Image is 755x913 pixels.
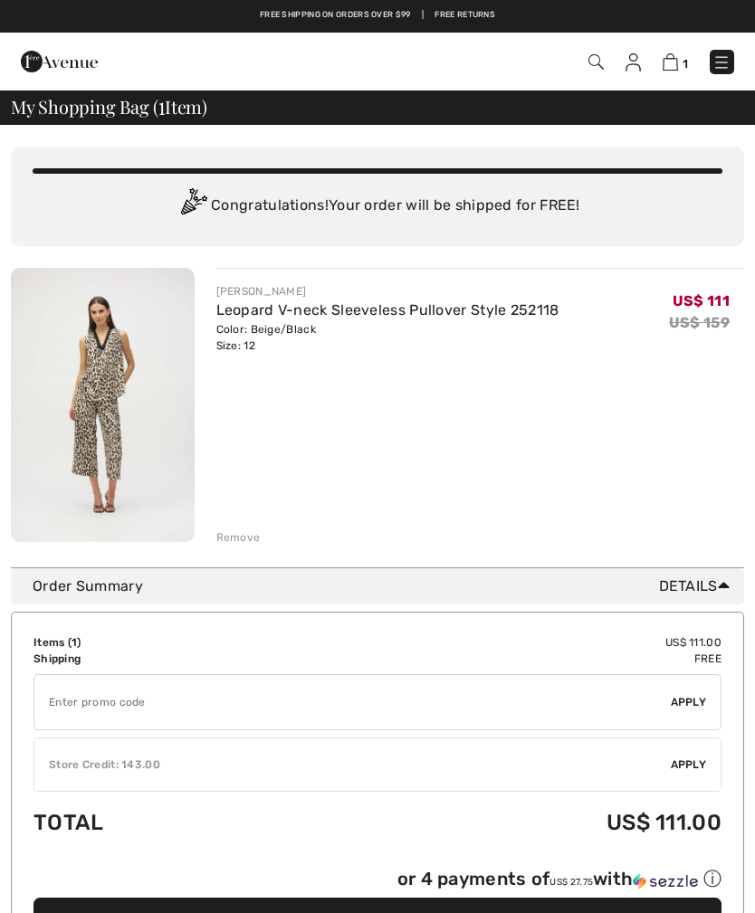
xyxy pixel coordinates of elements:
[633,873,698,889] img: Sezzle
[663,51,688,72] a: 1
[216,321,559,354] div: Color: Beige/Black Size: 12
[588,54,604,70] img: Search
[550,877,593,888] span: US$ 27.75
[33,867,722,898] div: or 4 payments ofUS$ 27.75withSezzle Click to learn more about Sezzle
[33,188,722,224] div: Congratulations! Your order will be shipped for FREE!
[671,694,707,710] span: Apply
[673,292,730,309] span: US$ 111
[671,756,707,773] span: Apply
[626,53,641,71] img: My Info
[33,651,294,667] td: Shipping
[158,93,165,117] span: 1
[11,268,195,542] img: Leopard V-neck Sleeveless Pullover Style 252118
[435,9,495,22] a: Free Returns
[34,756,671,773] div: Store Credit: 143.00
[72,636,77,649] span: 1
[659,575,737,597] span: Details
[11,98,207,116] span: My Shopping Bag ( Item)
[216,529,261,546] div: Remove
[294,651,722,667] td: Free
[712,53,731,71] img: Menu
[21,43,98,80] img: 1ère Avenue
[260,9,411,22] a: Free shipping on orders over $99
[33,634,294,651] td: Items ( )
[34,675,671,729] input: Promo code
[216,283,559,300] div: [PERSON_NAME]
[669,314,730,331] s: US$ 159
[683,57,688,71] span: 1
[33,792,294,853] td: Total
[175,188,211,224] img: Congratulation2.svg
[216,301,559,319] a: Leopard V-neck Sleeveless Pullover Style 252118
[21,52,98,69] a: 1ère Avenue
[422,9,424,22] span: |
[397,867,722,891] div: or 4 payments of with
[663,53,678,71] img: Shopping Bag
[294,792,722,853] td: US$ 111.00
[33,575,737,597] div: Order Summary
[294,634,722,651] td: US$ 111.00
